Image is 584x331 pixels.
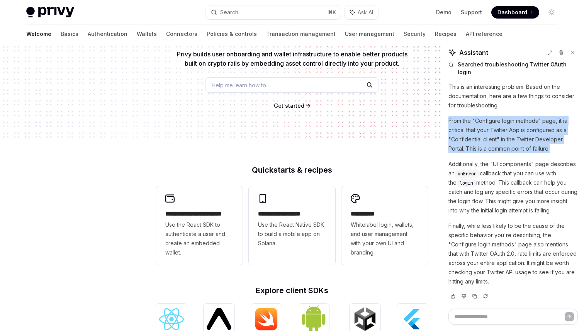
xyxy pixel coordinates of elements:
[166,25,197,43] a: Connectors
[165,220,233,257] span: Use the React SDK to authenticate a user and create an embedded wallet.
[458,171,477,177] span: onError
[220,8,242,17] div: Search...
[461,8,482,16] a: Support
[156,287,428,294] h2: Explore client SDKs
[26,7,74,18] img: light logo
[249,186,335,265] a: **** **** **** ***Use the React Native SDK to build a mobile app on Solana.
[565,312,574,321] button: Send message
[448,61,578,76] button: Searched troubleshooting Twitter OAuth login
[254,307,279,331] img: iOS (Swift)
[491,6,539,19] a: Dashboard
[497,8,527,16] span: Dashboard
[435,25,457,43] a: Recipes
[545,6,558,19] button: Toggle dark mode
[156,166,428,174] h2: Quickstarts & recipes
[460,180,473,186] span: login
[159,308,184,330] img: React
[88,25,127,43] a: Authentication
[137,25,157,43] a: Wallets
[274,102,304,109] span: Get started
[458,61,578,76] span: Searched troubleshooting Twitter OAuth login
[448,160,578,215] p: Additionally, the "UI components" page describes an callback that you can use with the method. Th...
[351,220,419,257] span: Whitelabel login, wallets, and user management with your own UI and branding.
[177,50,407,67] span: Privy builds user onboarding and wallet infrastructure to enable better products built on crypto ...
[404,25,426,43] a: Security
[466,25,503,43] a: API reference
[207,25,257,43] a: Policies & controls
[61,25,78,43] a: Basics
[328,9,336,15] span: ⌘ K
[358,8,373,16] span: Ask AI
[266,25,336,43] a: Transaction management
[459,48,488,57] span: Assistant
[274,102,304,110] a: Get started
[341,186,428,265] a: **** *****Whitelabel login, wallets, and user management with your own UI and branding.
[212,81,270,89] span: Help me learn how to…
[207,308,231,330] img: React Native
[436,8,452,16] a: Demo
[26,25,51,43] a: Welcome
[345,25,394,43] a: User management
[258,220,326,248] span: Use the React Native SDK to build a mobile app on Solana.
[345,5,379,19] button: Ask AI
[448,221,578,286] p: Finally, while less likely to be the cause of the specific behavior you're describing, the "Confi...
[205,5,341,19] button: Search...⌘K
[448,82,578,110] p: This is an interesting problem. Based on the documentation, here are a few things to consider for...
[448,116,578,153] p: From the "Configure login methods" page, it is critical that your Twitter App is configured as a ...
